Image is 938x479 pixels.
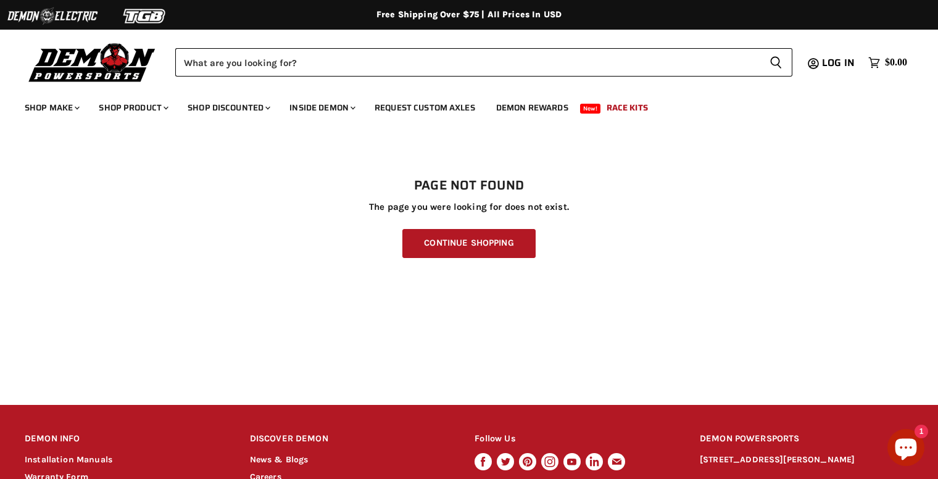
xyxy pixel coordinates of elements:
[15,95,87,120] a: Shop Make
[580,104,601,114] span: New!
[25,425,226,454] h2: DEMON INFO
[884,429,928,469] inbox-online-store-chat: Shopify online store chat
[178,95,278,120] a: Shop Discounted
[25,454,112,465] a: Installation Manuals
[597,95,657,120] a: Race Kits
[816,57,862,69] a: Log in
[280,95,363,120] a: Inside Demon
[175,48,792,77] form: Product
[250,454,309,465] a: News & Blogs
[822,55,855,70] span: Log in
[760,48,792,77] button: Search
[99,4,191,28] img: TGB Logo 2
[700,425,913,454] h2: DEMON POWERSPORTS
[15,90,904,120] ul: Main menu
[862,54,913,72] a: $0.00
[475,425,676,454] h2: Follow Us
[6,4,99,28] img: Demon Electric Logo 2
[402,229,535,258] a: Continue Shopping
[25,40,160,84] img: Demon Powersports
[885,57,907,69] span: $0.00
[365,95,484,120] a: Request Custom Axles
[250,425,452,454] h2: DISCOVER DEMON
[175,48,760,77] input: Search
[89,95,176,120] a: Shop Product
[487,95,578,120] a: Demon Rewards
[700,453,913,467] p: [STREET_ADDRESS][PERSON_NAME]
[25,202,913,212] p: The page you were looking for does not exist.
[25,178,913,193] h1: Page not found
